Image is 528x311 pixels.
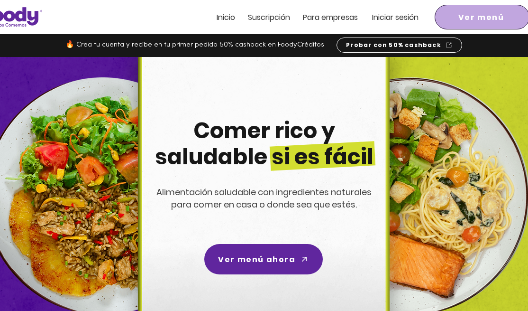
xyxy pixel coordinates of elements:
a: Para empresas [303,13,358,21]
span: 🔥 Crea tu cuenta y recibe en tu primer pedido 50% cashback en FoodyCréditos [65,41,324,48]
span: Suscripción [248,12,290,23]
a: Iniciar sesión [372,13,419,21]
span: Comer rico y saludable si es fácil [155,115,373,172]
span: Ver menú [458,11,504,23]
span: ra empresas [312,12,358,23]
span: Alimentación saludable con ingredientes naturales para comer en casa o donde sea que estés. [156,186,372,210]
a: Ver menú ahora [204,244,323,274]
span: Iniciar sesión [372,12,419,23]
span: Probar con 50% cashback [346,41,441,49]
a: Probar con 50% cashback [337,38,462,53]
a: Suscripción [248,13,290,21]
span: Ver menú ahora [218,254,295,265]
span: Inicio [217,12,235,23]
a: Inicio [217,13,235,21]
span: Pa [303,12,312,23]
